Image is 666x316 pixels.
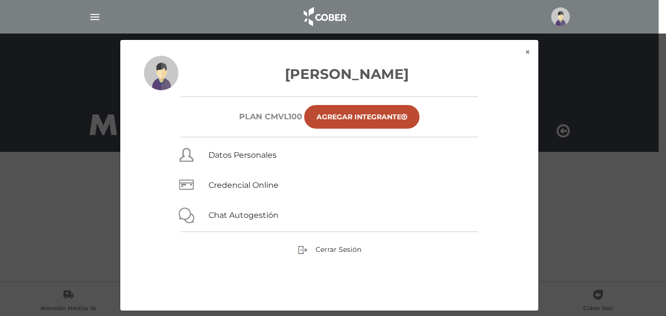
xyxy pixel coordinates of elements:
[209,211,279,220] a: Chat Autogestión
[239,112,302,121] h6: Plan CMVL100
[298,245,361,253] a: Cerrar Sesión
[517,40,538,65] button: ×
[209,180,279,190] a: Credencial Online
[551,7,570,26] img: profile-placeholder.svg
[89,11,101,23] img: Cober_menu-lines-white.svg
[298,5,350,29] img: logo_cober_home-white.png
[144,56,178,90] img: profile-placeholder.svg
[315,245,361,254] span: Cerrar Sesión
[209,150,277,160] a: Datos Personales
[304,105,420,129] a: Agregar Integrante
[298,245,308,255] img: sign-out.png
[144,64,515,84] h3: [PERSON_NAME]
